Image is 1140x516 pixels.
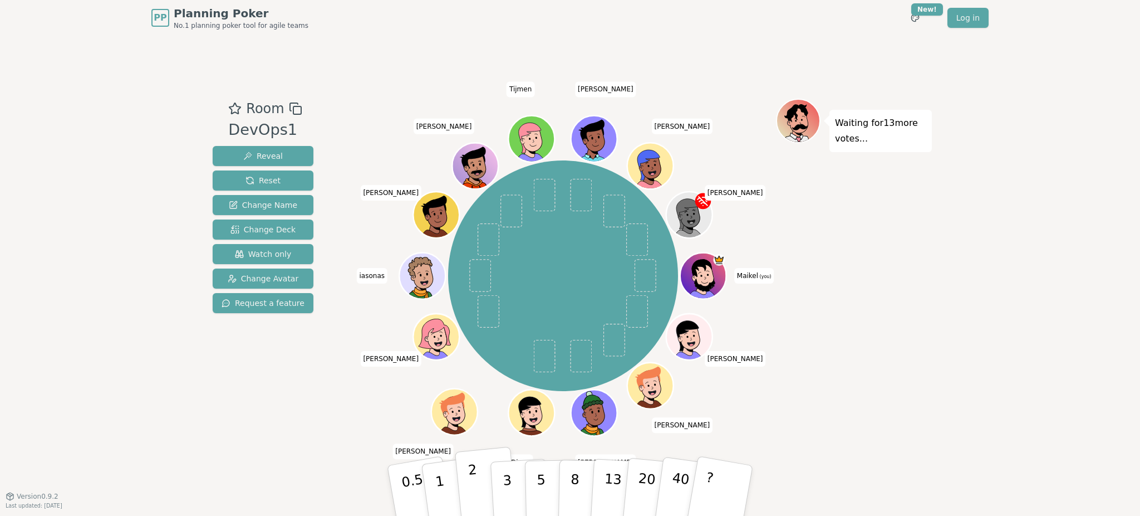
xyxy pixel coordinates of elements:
[213,293,313,313] button: Request a feature
[360,185,421,201] span: Click to change your name
[6,492,58,501] button: Version0.9.2
[705,351,766,367] span: Click to change your name
[705,185,766,201] span: Click to change your name
[246,99,284,119] span: Room
[734,268,774,284] span: Click to change your name
[911,3,943,16] div: New!
[222,298,304,309] span: Request a feature
[357,268,388,284] span: Click to change your name
[507,81,534,97] span: Click to change your name
[228,99,242,119] button: Add as favourite
[235,249,292,260] span: Watch only
[213,195,313,215] button: Change Name
[243,150,283,162] span: Reveal
[360,351,421,367] span: Click to change your name
[228,119,302,142] div: DevOps1
[714,254,725,266] span: Maikel is the host
[575,455,636,470] span: Click to change your name
[213,269,313,289] button: Change Avatar
[213,220,313,240] button: Change Deck
[652,119,713,134] span: Click to change your name
[652,417,713,433] span: Click to change your name
[758,274,772,279] span: (you)
[154,11,166,25] span: PP
[682,254,725,298] button: Click to change your avatar
[151,6,308,30] a: PPPlanning PokerNo.1 planning poker tool for agile teams
[17,492,58,501] span: Version 0.9.2
[213,244,313,264] button: Watch only
[174,21,308,30] span: No.1 planning poker tool for agile teams
[174,6,308,21] span: Planning Poker
[947,8,989,28] a: Log in
[213,171,313,191] button: Reset
[508,455,533,470] span: Click to change your name
[229,199,297,211] span: Change Name
[228,273,299,284] span: Change Avatar
[835,115,926,147] p: Waiting for 13 more votes...
[230,224,296,235] span: Change Deck
[575,81,636,97] span: Click to change your name
[245,175,281,186] span: Reset
[392,444,454,459] span: Click to change your name
[213,146,313,166] button: Reveal
[905,8,925,28] button: New!
[6,503,62,509] span: Last updated: [DATE]
[414,119,475,134] span: Click to change your name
